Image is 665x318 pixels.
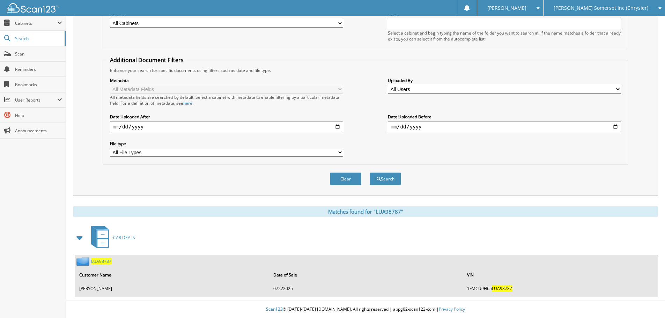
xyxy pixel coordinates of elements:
a: LUA98787 [91,258,111,264]
div: Select a cabinet and begin typing the name of the folder you want to search in. If the name match... [388,30,621,42]
a: Privacy Policy [439,306,465,312]
td: 07222025 [270,283,463,294]
span: Search [15,36,61,42]
legend: Additional Document Filters [106,56,187,64]
span: Announcements [15,128,62,134]
input: start [110,121,343,132]
span: Scan [15,51,62,57]
label: Date Uploaded After [110,114,343,120]
div: Enhance your search for specific documents using filters such as date and file type. [106,67,625,73]
img: scan123-logo-white.svg [7,3,59,13]
label: Metadata [110,77,343,83]
div: © [DATE]-[DATE] [DOMAIN_NAME]. All rights reserved | appg02-scan123-com | [66,301,665,318]
input: end [388,121,621,132]
span: [PERSON_NAME] Somerset Inc (Chrysler) [554,6,648,10]
span: Help [15,112,62,118]
a: here [183,100,192,106]
label: Date Uploaded Before [388,114,621,120]
span: User Reports [15,97,57,103]
button: Search [370,172,401,185]
iframe: Chat Widget [630,284,665,318]
th: Date of Sale [270,268,463,282]
span: [PERSON_NAME] [487,6,526,10]
a: CAR DEALS [87,224,135,251]
span: CAR DEALS [113,235,135,241]
th: VIN [464,268,657,282]
label: File type [110,141,343,147]
td: [PERSON_NAME] [76,283,269,294]
label: Uploaded By [388,77,621,83]
span: Cabinets [15,20,57,26]
th: Customer Name [76,268,269,282]
img: folder2.png [76,257,91,266]
span: LUA98787 [492,286,512,291]
span: Reminders [15,66,62,72]
span: Scan123 [266,306,283,312]
button: Clear [330,172,361,185]
div: All metadata fields are searched by default. Select a cabinet with metadata to enable filtering b... [110,94,343,106]
div: Matches found for "LUA98787" [73,206,658,217]
td: 1FMCU9H65 [464,283,657,294]
span: Bookmarks [15,82,62,88]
